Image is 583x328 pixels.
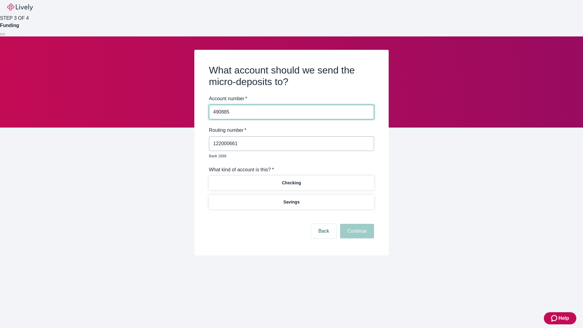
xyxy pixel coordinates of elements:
svg: Zendesk support icon [551,315,558,322]
label: Account number [209,95,247,102]
p: Bank 1898 [209,153,370,159]
button: Zendesk support iconHelp [544,312,576,324]
button: Checking [209,176,374,190]
p: Savings [283,199,300,205]
span: Help [558,315,569,322]
button: Savings [209,195,374,209]
label: What kind of account is this? * [209,166,274,173]
p: Checking [282,180,301,186]
button: Back [311,224,336,238]
h2: What account should we send the micro-deposits to? [209,64,374,88]
label: Routing number [209,127,246,134]
img: Lively [7,4,33,11]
